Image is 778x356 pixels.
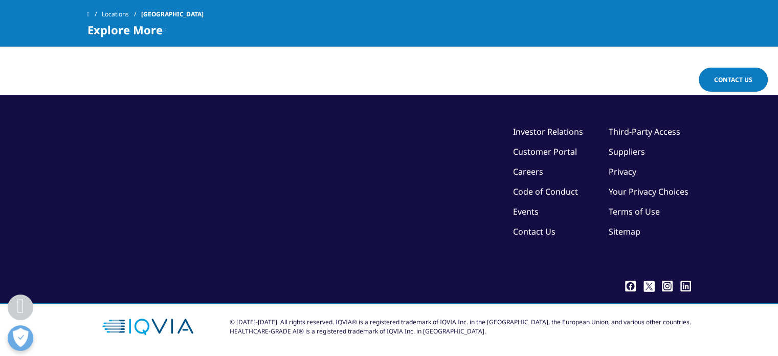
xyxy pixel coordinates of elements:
[513,126,583,137] a: Investor Relations
[609,166,636,177] a: Privacy
[8,325,33,351] button: Відкрити параметри
[609,186,691,197] a: Your Privacy Choices
[609,146,645,157] a: Suppliers
[609,226,640,237] a: Sitemap
[87,24,163,36] span: Explore More
[714,75,752,84] span: Contact Us
[141,5,204,24] span: [GEOGRAPHIC_DATA]
[513,226,555,237] a: Contact Us
[102,5,141,24] a: Locations
[609,206,660,217] a: Terms of Use
[513,206,539,217] a: Events
[513,186,578,197] a: Code of Conduct
[230,318,691,336] div: © [DATE]-[DATE]. All rights reserved. IQVIA® is a registered trademark of IQVIA Inc. in the [GEOG...
[609,126,680,137] a: Third-Party Access
[513,166,543,177] a: Careers
[513,146,577,157] a: Customer Portal
[699,68,768,92] a: Contact Us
